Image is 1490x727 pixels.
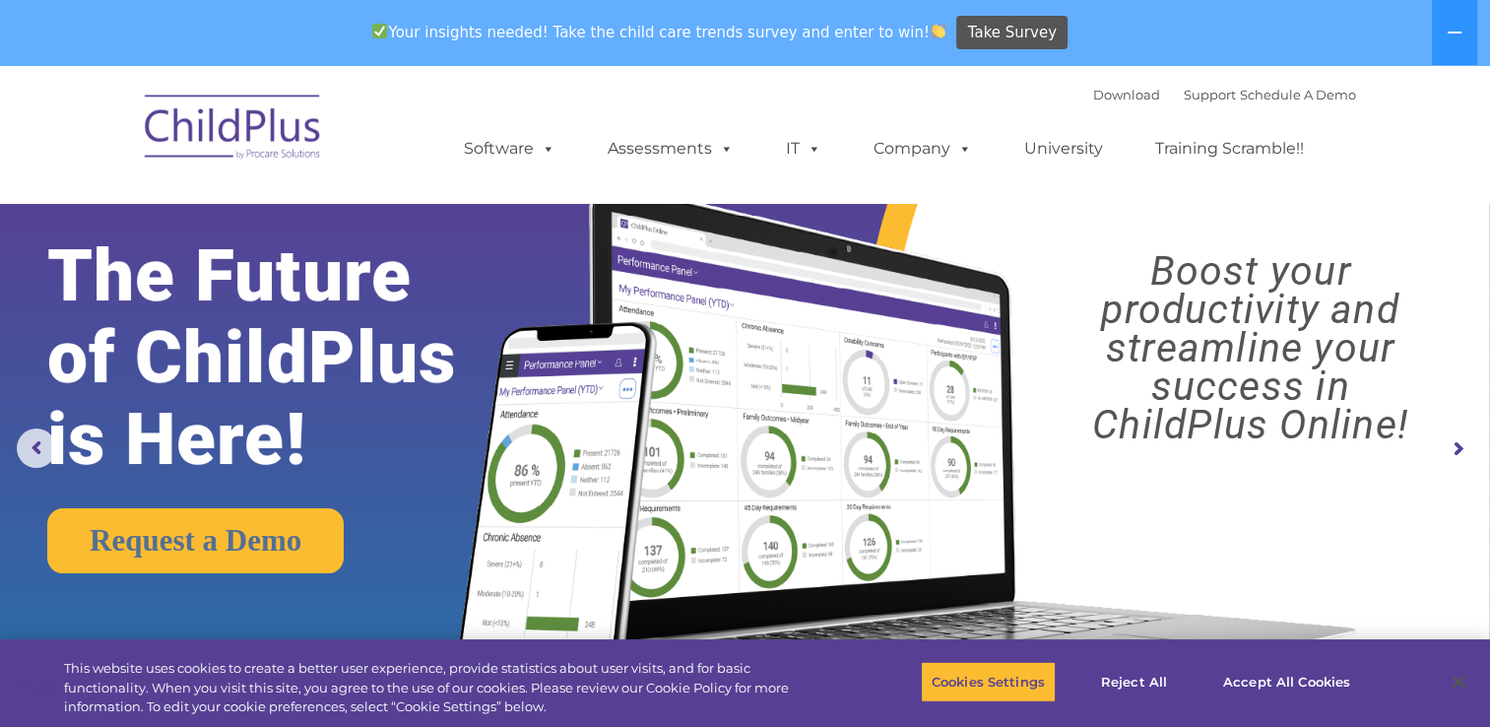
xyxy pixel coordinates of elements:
span: Take Survey [968,16,1057,50]
a: Request a Demo [47,508,344,573]
a: University [1004,129,1123,168]
button: Close [1437,660,1480,703]
img: 👏 [931,24,945,38]
rs-layer: Boost your productivity and streamline your success in ChildPlus Online! [1029,252,1471,444]
span: Phone number [274,211,357,226]
a: Take Survey [956,16,1068,50]
img: ChildPlus by Procare Solutions [135,81,332,179]
a: Support [1184,87,1236,102]
a: Software [444,129,575,168]
a: IT [766,129,841,168]
a: Schedule A Demo [1240,87,1356,102]
button: Cookies Settings [921,661,1056,702]
div: This website uses cookies to create a better user experience, provide statistics about user visit... [64,659,819,717]
a: Assessments [588,129,753,168]
img: ✅ [372,24,387,38]
span: Last name [274,130,334,145]
a: Company [854,129,992,168]
rs-layer: The Future of ChildPlus is Here! [47,235,523,481]
font: | [1093,87,1356,102]
span: Your insights needed! Take the child care trends survey and enter to win! [364,13,954,51]
button: Accept All Cookies [1212,661,1361,702]
a: Download [1093,87,1160,102]
button: Reject All [1072,661,1196,702]
a: Training Scramble!! [1135,129,1324,168]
